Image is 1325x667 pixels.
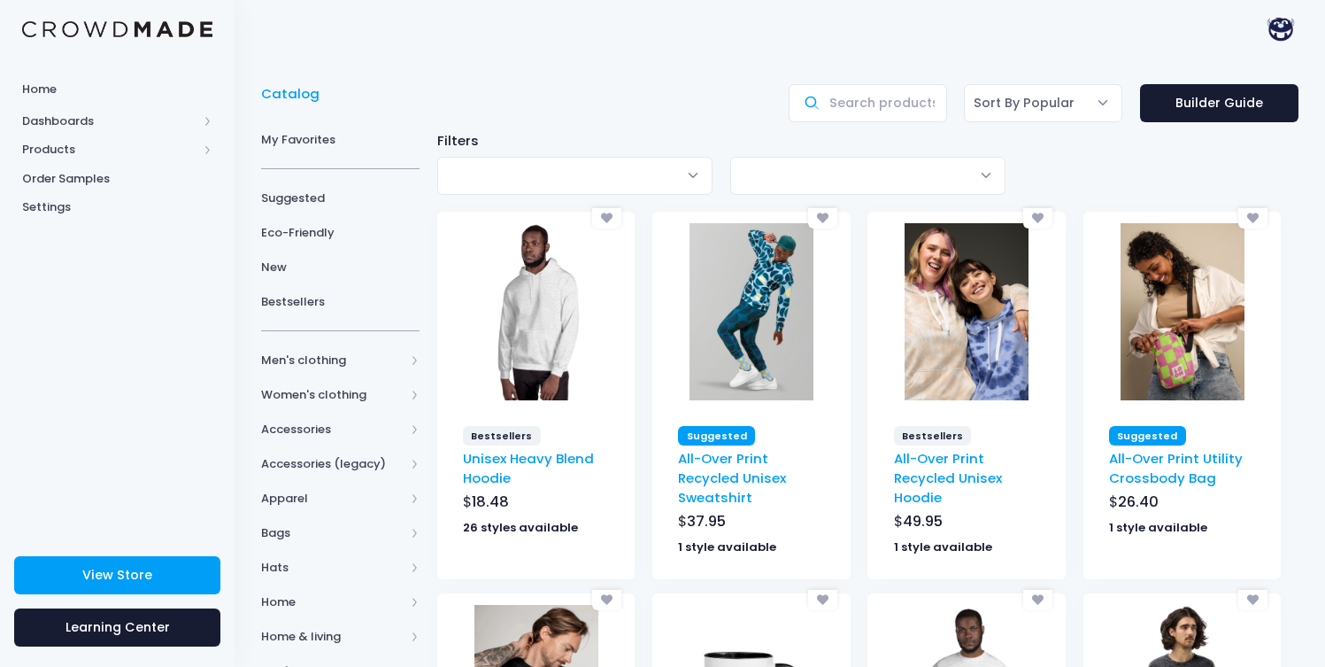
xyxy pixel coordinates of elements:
[261,181,420,215] a: Suggested
[1238,590,1267,610] div: Add to favorites
[261,190,420,207] span: Suggested
[1109,426,1186,446] span: Suggested
[678,426,755,446] span: Suggested
[14,556,220,594] a: View Store
[894,511,1040,536] div: $
[1023,208,1052,229] div: Add to favorites
[808,208,837,229] div: Add to favorites
[1263,12,1298,47] img: User
[261,84,328,104] a: Catalog
[261,293,420,311] span: Bestsellers
[903,511,943,531] span: 49.95
[261,122,420,157] a: My Favorites
[463,519,578,536] strong: 26 styles available
[1023,590,1052,610] div: Add to favorites
[894,449,1002,508] a: All-Over Print Recycled Unisex Hoodie
[261,215,420,250] a: Eco-Friendly
[261,250,420,284] a: New
[261,352,404,369] span: Men's clothing
[789,84,947,122] input: Search products
[261,224,420,242] span: Eco-Friendly
[428,131,1307,151] div: Filters
[261,593,404,611] span: Home
[261,524,404,542] span: Bags
[14,609,220,647] a: Learning Center
[687,511,726,531] span: 37.95
[678,539,776,555] strong: 1 style available
[678,511,824,536] div: $
[678,449,786,508] a: All-Over Print Recycled Unisex Sweatshirt
[82,566,152,584] span: View Store
[463,492,609,516] div: $
[22,81,212,98] span: Home
[65,618,170,636] span: Learning Center
[261,455,404,473] span: Accessories (legacy)
[894,426,972,446] span: Bestsellers
[261,259,420,276] span: New
[22,21,212,38] img: Logo
[1140,84,1298,122] a: Builder Guide
[463,449,594,487] a: Unisex Heavy Blend Hoodie
[261,421,404,438] span: Accessories
[22,198,212,216] span: Settings
[261,559,404,577] span: Hats
[261,284,420,319] a: Bestsellers
[22,112,197,130] span: Dashboards
[894,539,992,555] strong: 1 style available
[261,386,404,404] span: Women's clothing
[261,628,404,646] span: Home & living
[463,426,541,446] span: Bestsellers
[592,590,621,610] div: Add to favorites
[1109,519,1207,536] strong: 1 style available
[22,170,212,188] span: Order Samples
[261,131,420,149] span: My Favorites
[808,590,837,610] div: Add to favorites
[261,490,404,508] span: Apparel
[1109,449,1243,487] a: All-Over Print Utility Crossbody Bag
[472,492,509,512] span: 18.48
[1118,492,1159,512] span: 26.40
[1109,492,1255,516] div: $
[22,141,197,159] span: Products
[592,208,621,229] div: Add to favorites
[1238,208,1267,229] div: Add to favorites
